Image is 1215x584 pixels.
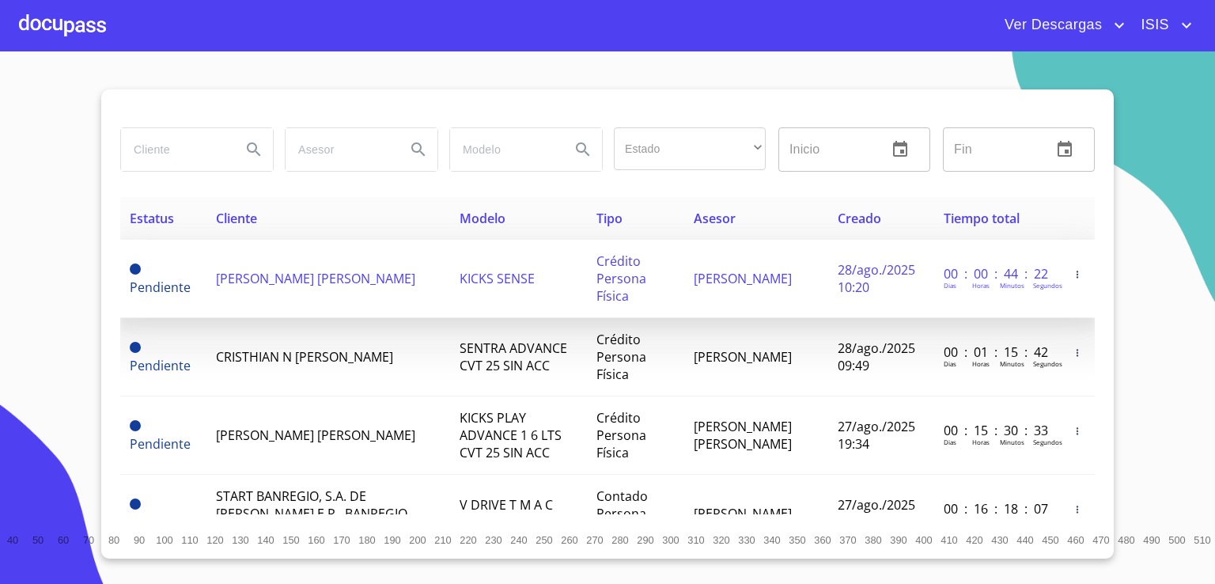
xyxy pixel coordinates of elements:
[944,281,956,290] p: Dias
[430,527,456,552] button: 210
[1190,527,1215,552] button: 510
[694,210,736,227] span: Asesor
[658,527,683,552] button: 300
[687,534,704,546] span: 310
[911,527,937,552] button: 400
[838,496,915,531] span: 27/ago./2025 18:46
[1042,534,1058,546] span: 450
[532,527,557,552] button: 250
[1038,527,1063,552] button: 450
[596,252,646,305] span: Crédito Persona Física
[614,127,766,170] div: ​
[890,534,907,546] span: 390
[1143,534,1160,546] span: 490
[278,527,304,552] button: 150
[582,527,607,552] button: 270
[941,534,957,546] span: 410
[286,128,393,171] input: search
[130,342,141,353] span: Pendiente
[611,534,628,546] span: 280
[694,270,792,287] span: [PERSON_NAME]
[434,534,451,546] span: 210
[1114,527,1139,552] button: 480
[763,534,780,546] span: 340
[789,534,805,546] span: 350
[108,534,119,546] span: 80
[130,264,141,275] span: Pendiente
[308,534,324,546] span: 160
[944,210,1020,227] span: Tiempo total
[734,527,759,552] button: 330
[596,409,646,461] span: Crédito Persona Física
[380,527,405,552] button: 190
[1118,534,1134,546] span: 480
[177,527,202,552] button: 110
[456,527,481,552] button: 220
[944,438,956,446] p: Dias
[944,500,1050,518] p: 00 : 16 : 18 : 07
[32,534,44,546] span: 50
[216,427,415,444] span: [PERSON_NAME] [PERSON_NAME]
[1033,281,1062,290] p: Segundos
[596,331,646,383] span: Crédito Persona Física
[1129,13,1196,38] button: account of current user
[991,534,1008,546] span: 430
[460,339,567,374] span: SENTRA ADVANCE CVT 25 SIN ACC
[7,534,18,546] span: 40
[972,281,990,290] p: Horas
[216,487,407,540] span: START BANREGIO, S.A. DE [PERSON_NAME] E.R., BANREGIO GRUPO FINANCIERO
[1129,13,1177,38] span: ISIS
[561,534,577,546] span: 260
[228,527,253,552] button: 130
[216,270,415,287] span: [PERSON_NAME] [PERSON_NAME]
[460,270,535,287] span: KICKS SENSE
[405,527,430,552] button: 200
[399,131,437,169] button: Search
[662,534,679,546] span: 300
[460,496,553,531] span: V DRIVE T M A C AUDIO 25
[354,527,380,552] button: 180
[993,13,1129,38] button: account of current user
[329,527,354,552] button: 170
[460,210,505,227] span: Modelo
[83,534,94,546] span: 70
[861,527,886,552] button: 380
[130,357,191,374] span: Pendiente
[58,534,69,546] span: 60
[987,527,1012,552] button: 430
[966,534,982,546] span: 420
[944,359,956,368] p: Dias
[596,487,648,540] span: Contado Persona Moral
[1168,534,1185,546] span: 500
[282,534,299,546] span: 150
[485,534,502,546] span: 230
[130,435,191,453] span: Pendiente
[1164,527,1190,552] button: 500
[181,534,198,546] span: 110
[865,534,881,546] span: 380
[607,527,633,552] button: 280
[130,279,191,296] span: Pendiente
[152,527,177,552] button: 100
[709,527,734,552] button: 320
[1033,438,1062,446] p: Segundos
[76,527,101,552] button: 70
[1012,527,1038,552] button: 440
[1033,359,1062,368] p: Segundos
[216,348,393,366] span: CRISTHIAN N [PERSON_NAME]
[944,343,1050,361] p: 00 : 01 : 15 : 42
[1000,359,1024,368] p: Minutos
[586,534,603,546] span: 270
[835,527,861,552] button: 370
[694,505,792,522] span: [PERSON_NAME]
[1000,438,1024,446] p: Minutos
[915,534,932,546] span: 400
[384,534,400,546] span: 190
[409,534,426,546] span: 200
[838,210,881,227] span: Creado
[510,534,527,546] span: 240
[130,420,141,431] span: Pendiente
[886,527,911,552] button: 390
[232,534,248,546] span: 130
[257,534,274,546] span: 140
